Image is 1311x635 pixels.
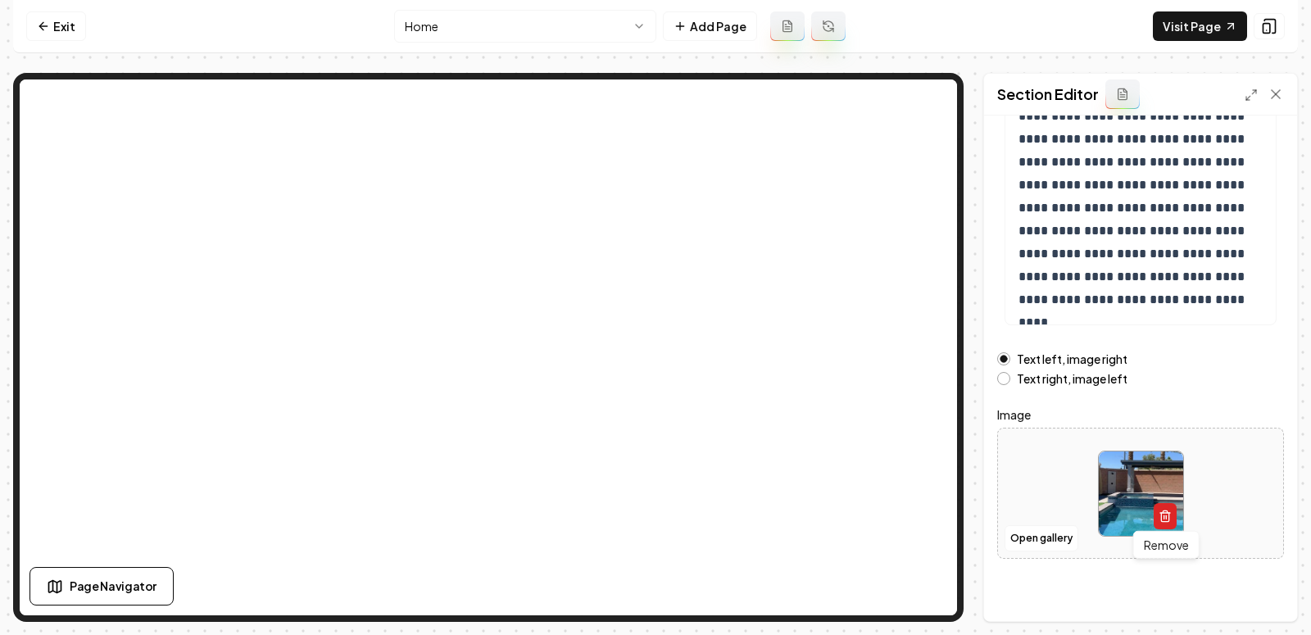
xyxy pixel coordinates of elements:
label: Text right, image left [1017,373,1127,384]
a: Visit Page [1153,11,1247,41]
button: Open gallery [1005,525,1078,551]
label: Image [997,405,1284,424]
button: Add Page [663,11,757,41]
div: Remove [1133,531,1200,559]
a: Exit [26,11,86,41]
button: Add admin page prompt [770,11,805,41]
img: image [1099,451,1183,536]
button: Page Navigator [29,567,174,606]
button: Regenerate page [811,11,846,41]
span: Page Navigator [70,578,157,595]
label: Text left, image right [1017,353,1127,365]
button: Add admin section prompt [1105,79,1140,109]
h2: Section Editor [997,83,1099,106]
